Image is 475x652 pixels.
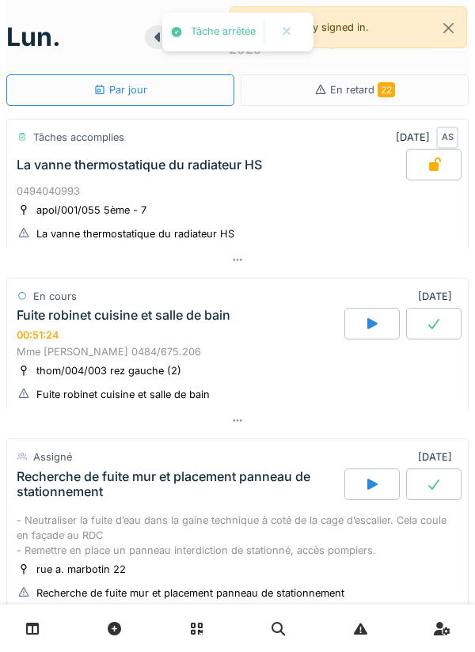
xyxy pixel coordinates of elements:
div: Fuite robinet cuisine et salle de bain [17,308,230,323]
div: En cours [33,289,77,304]
div: [DATE] [418,449,458,464]
div: apol/001/055 5ème - 7 [36,203,146,218]
div: 00:51:24 [17,329,59,341]
div: La vanne thermostatique du radiateur HS [17,157,262,172]
span: 22 [378,82,395,97]
div: Mme [PERSON_NAME] 0484/675.206 [17,344,458,359]
button: Close [431,7,466,49]
div: 0494040993 [17,184,458,199]
div: [DATE] [396,127,458,149]
div: Recherche de fuite mur et placement panneau de stationnement [17,469,341,499]
span: En retard [330,84,395,96]
div: [DATE] [418,289,458,304]
div: You are already signed in. [230,6,467,48]
div: thom/004/003 rez gauche (2) [36,363,181,378]
div: Tâches accomplies [33,130,124,145]
div: Assigné [33,449,72,464]
div: - Neutraliser la fuite d’eau dans la gaine technique à coté de la cage d’escalier. Cela coule en ... [17,513,458,559]
div: Recherche de fuite mur et placement panneau de stationnement [36,586,344,601]
div: Tâche arrêtée [191,25,256,39]
div: La vanne thermostatique du radiateur HS [36,226,234,241]
div: Fuite robinet cuisine et salle de bain [36,387,210,402]
div: Par jour [93,82,147,97]
h1: lun. [6,22,61,52]
div: rue a. marbotin 22 [36,562,126,577]
div: AS [436,127,458,149]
